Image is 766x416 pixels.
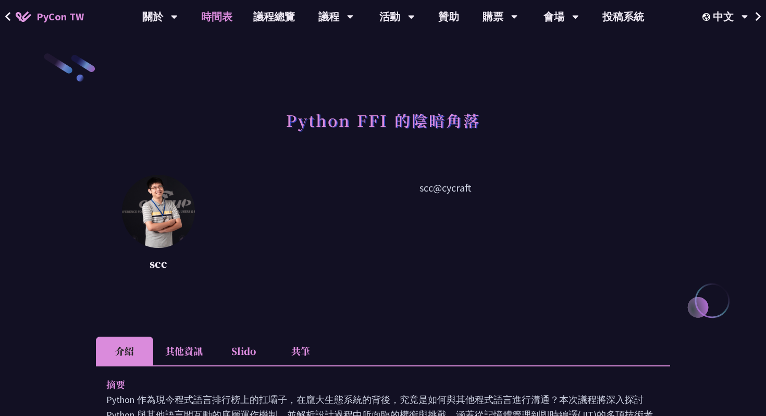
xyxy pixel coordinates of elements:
li: 介紹 [96,337,153,365]
li: Slido [215,337,272,365]
a: PyCon TW [5,4,94,30]
img: scc [122,175,195,248]
p: scc [122,256,195,271]
h1: Python FFI 的陰暗角落 [286,104,480,136]
img: Home icon of PyCon TW 2025 [16,11,31,22]
p: scc@cycraft [221,180,670,274]
p: 摘要 [106,377,639,392]
span: PyCon TW [36,9,84,25]
li: 共筆 [272,337,329,365]
li: 其他資訊 [153,337,215,365]
img: Locale Icon [702,13,713,21]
